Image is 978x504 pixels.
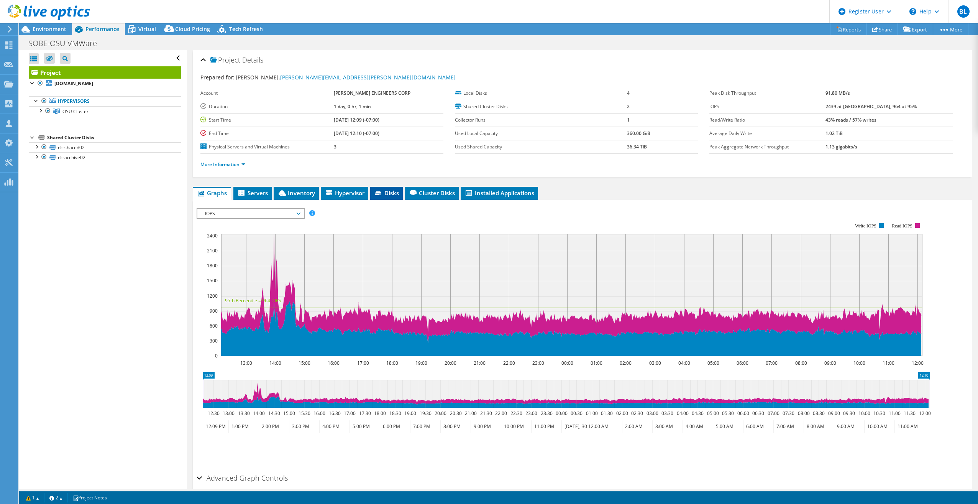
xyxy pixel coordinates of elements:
[455,116,627,124] label: Collector Runs
[268,410,280,417] text: 14:30
[495,410,507,417] text: 22:00
[229,25,263,33] span: Tech Refresh
[627,130,650,137] b: 360.00 GiB
[200,116,334,124] label: Start Time
[812,410,824,417] text: 08:30
[85,25,119,33] span: Performance
[210,308,218,314] text: 900
[919,410,930,417] text: 12:00
[903,410,915,417] text: 11:30
[29,142,181,152] a: dc-shared02
[525,410,537,417] text: 23:00
[67,493,112,502] a: Project Notes
[707,410,719,417] text: 05:00
[283,410,295,417] text: 15:00
[200,74,235,81] label: Prepared for:
[737,410,749,417] text: 06:00
[325,189,364,197] span: Hypervisor
[824,360,836,366] text: 09:00
[175,25,210,33] span: Cloud Pricing
[473,360,485,366] text: 21:00
[404,410,416,417] text: 19:00
[649,360,661,366] text: 03:00
[334,143,336,150] b: 3
[797,410,809,417] text: 08:00
[709,143,825,151] label: Peak Aggregate Network Throughput
[298,360,310,366] text: 15:00
[200,89,334,97] label: Account
[661,410,673,417] text: 03:30
[709,103,825,110] label: IOPS
[736,360,748,366] text: 06:00
[207,262,218,269] text: 1800
[313,410,325,417] text: 16:00
[327,360,339,366] text: 16:00
[909,8,916,15] svg: \n
[201,209,300,218] span: IOPS
[44,493,68,502] a: 2
[374,189,399,197] span: Disks
[722,410,733,417] text: 05:30
[825,143,857,150] b: 1.13 gigabits/s
[242,55,263,64] span: Details
[207,293,218,299] text: 1200
[855,223,876,229] text: Write IOPS
[237,189,268,197] span: Servers
[627,143,647,150] b: 36.34 TiB
[691,410,703,417] text: 04:30
[911,360,923,366] text: 12:00
[616,410,628,417] text: 02:00
[782,410,794,417] text: 07:30
[767,410,779,417] text: 07:00
[676,410,688,417] text: 04:00
[225,297,281,304] text: 95th Percentile = 964 IOPS
[627,103,630,110] b: 2
[415,360,427,366] text: 19:00
[480,410,492,417] text: 21:30
[386,360,398,366] text: 18:00
[197,470,288,486] h2: Advanced Graph Controls
[29,66,181,79] a: Project
[503,360,515,366] text: 22:00
[200,161,245,168] a: More Information
[828,410,840,417] text: 09:00
[200,130,334,137] label: End Time
[450,410,461,417] text: 20:30
[54,80,93,87] b: [DOMAIN_NAME]
[843,410,855,417] text: 09:30
[33,25,66,33] span: Environment
[455,143,627,151] label: Used Shared Capacity
[25,39,109,48] h1: SOBE-OSU-VMWare
[825,103,917,110] b: 2439 at [GEOGRAPHIC_DATA], 964 at 95%
[709,89,825,97] label: Peak Disk Throughput
[627,90,630,96] b: 4
[357,360,369,366] text: 17:00
[253,410,264,417] text: 14:00
[277,189,315,197] span: Inventory
[334,117,379,123] b: [DATE] 12:09 (-07:00)
[709,116,825,124] label: Read/Write Ratio
[238,410,249,417] text: 13:30
[825,117,876,123] b: 43% reads / 57% writes
[455,130,627,137] label: Used Local Capacity
[601,410,612,417] text: 01:30
[866,23,898,35] a: Share
[510,410,522,417] text: 22:30
[222,410,234,417] text: 13:00
[858,410,870,417] text: 10:00
[752,410,764,417] text: 06:30
[328,410,340,417] text: 16:30
[269,360,281,366] text: 14:00
[62,108,89,115] span: OSU Cluster
[646,410,658,417] text: 03:00
[236,74,456,81] span: [PERSON_NAME],
[707,360,719,366] text: 05:00
[47,133,181,142] div: Shared Cluster Disks
[540,410,552,417] text: 23:30
[210,323,218,329] text: 600
[455,103,627,110] label: Shared Cluster Disks
[464,189,534,197] span: Installed Applications
[873,410,885,417] text: 10:30
[795,360,807,366] text: 08:00
[853,360,865,366] text: 10:00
